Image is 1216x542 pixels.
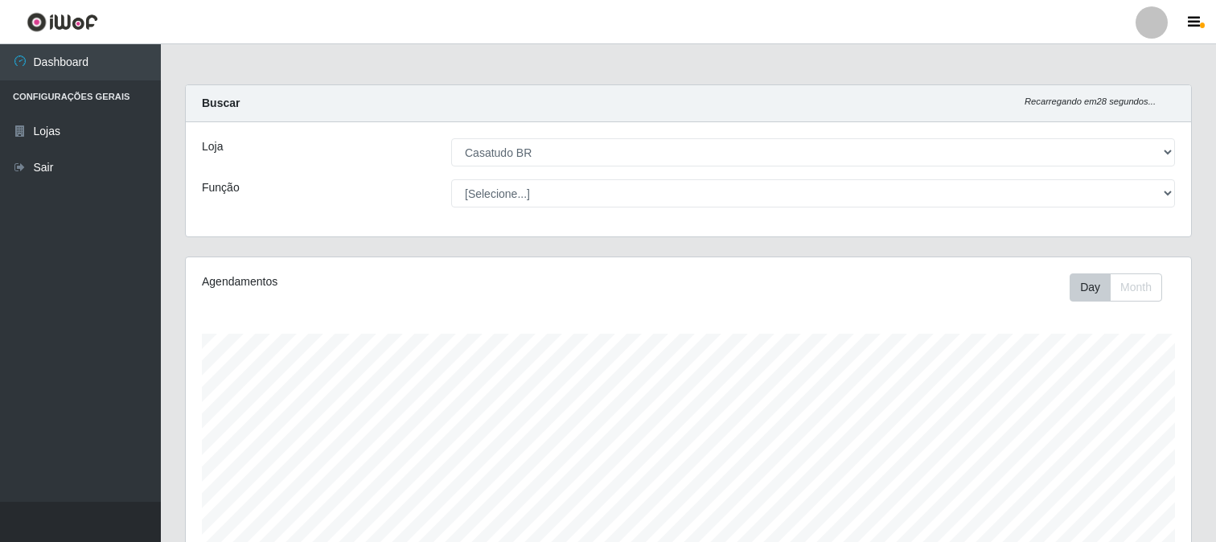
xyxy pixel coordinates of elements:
label: Função [202,179,240,196]
label: Loja [202,138,223,155]
img: CoreUI Logo [27,12,98,32]
i: Recarregando em 28 segundos... [1025,96,1156,106]
div: Agendamentos [202,273,594,290]
strong: Buscar [202,96,240,109]
button: Month [1110,273,1162,302]
div: First group [1070,273,1162,302]
div: Toolbar with button groups [1070,273,1175,302]
button: Day [1070,273,1111,302]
